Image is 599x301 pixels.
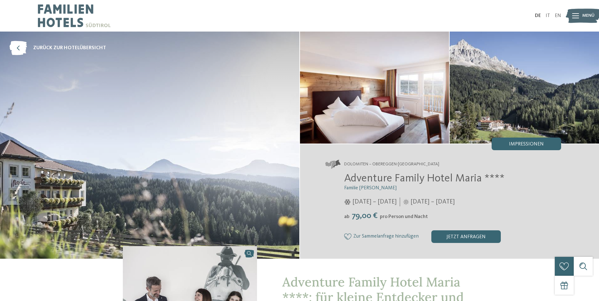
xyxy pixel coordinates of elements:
[353,234,419,239] span: Zur Sammelanfrage hinzufügen
[582,13,595,19] span: Menü
[344,199,351,205] i: Öffnungszeiten im Winter
[546,13,550,18] a: IT
[344,161,439,168] span: Dolomiten – Obereggen-[GEOGRAPHIC_DATA]
[352,198,397,206] span: [DATE] – [DATE]
[555,13,561,18] a: EN
[344,173,505,184] span: Adventure Family Hotel Maria ****
[535,13,541,18] a: DE
[9,41,106,55] a: zurück zur Hotelübersicht
[33,44,106,51] span: zurück zur Hotelübersicht
[450,32,599,144] img: Das Familienhotel in Obereggen für Entdecker
[350,212,379,220] span: 79,00 €
[403,199,409,205] i: Öffnungszeiten im Sommer
[344,186,397,191] span: Familie [PERSON_NAME]
[300,32,449,144] img: Das Familienhotel in Obereggen für Entdecker
[380,214,428,219] span: pro Person und Nacht
[410,198,455,206] span: [DATE] – [DATE]
[509,142,544,147] span: Impressionen
[344,214,350,219] span: ab
[431,230,501,243] div: jetzt anfragen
